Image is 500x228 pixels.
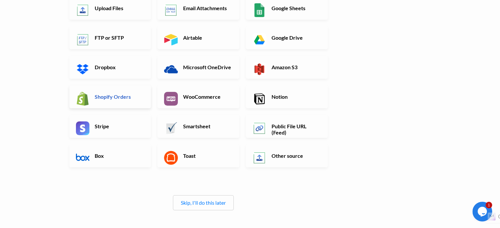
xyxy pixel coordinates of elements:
[11,17,16,22] img: website_grey.svg
[181,93,233,100] h6: WooCommerce
[65,38,71,43] img: tab_keywords_by_traffic_grey.svg
[246,144,328,167] a: Other source
[270,64,321,70] h6: Amazon S3
[246,115,328,138] a: Public File URL (Feed)
[93,5,145,11] h6: Upload Files
[252,62,266,76] img: Amazon S3 App & API
[252,151,266,165] img: Other Source App & API
[69,115,151,138] a: Stripe
[181,199,226,206] a: Skip, I'll do this later
[270,153,321,159] h6: Other source
[181,64,233,70] h6: Microsoft OneDrive
[18,38,23,43] img: tab_domain_overview_orange.svg
[252,92,266,106] img: Notion App & API
[270,5,321,11] h6: Google Sheets
[73,39,111,43] div: Keywords by Traffic
[93,64,145,70] h6: Dropbox
[246,85,328,108] a: Notion
[270,123,321,135] h6: Public File URL (Feed)
[76,33,90,47] img: FTP or SFTP App & API
[76,121,90,135] img: Stripe App & API
[69,144,151,167] a: Box
[472,202,493,221] iframe: chat widget
[270,93,321,100] h6: Notion
[69,56,151,79] a: Dropbox
[181,5,233,11] h6: Email Attachments
[69,26,151,49] a: FTP or SFTP
[157,85,239,108] a: WooCommerce
[157,26,239,49] a: Airtable
[164,151,178,165] img: Toast App & API
[18,10,32,16] div: v 4.0.25
[164,121,178,135] img: Smartsheet App & API
[181,123,233,129] h6: Smartsheet
[246,26,328,49] a: Google Drive
[157,115,239,138] a: Smartsheet
[181,34,233,41] h6: Airtable
[69,85,151,108] a: Shopify Orders
[93,34,145,41] h6: FTP or SFTP
[25,39,59,43] div: Domain Overview
[270,34,321,41] h6: Google Drive
[252,3,266,17] img: Google Sheets App & API
[76,151,90,165] img: Box App & API
[164,92,178,106] img: WooCommerce App & API
[164,3,178,17] img: Email New CSV or XLSX File App & API
[181,153,233,159] h6: Toast
[11,10,16,16] img: logo_orange.svg
[157,56,239,79] a: Microsoft OneDrive
[93,123,145,129] h6: Stripe
[93,153,145,159] h6: Box
[157,144,239,167] a: Toast
[252,33,266,47] img: Google Drive App & API
[76,92,90,106] img: Shopify App & API
[93,93,145,100] h6: Shopify Orders
[164,33,178,47] img: Airtable App & API
[246,56,328,79] a: Amazon S3
[164,62,178,76] img: Microsoft OneDrive App & API
[17,17,72,22] div: Domain: [DOMAIN_NAME]
[76,62,90,76] img: Dropbox App & API
[252,121,266,135] img: Public File URL App & API
[76,3,90,17] img: Upload Files App & API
